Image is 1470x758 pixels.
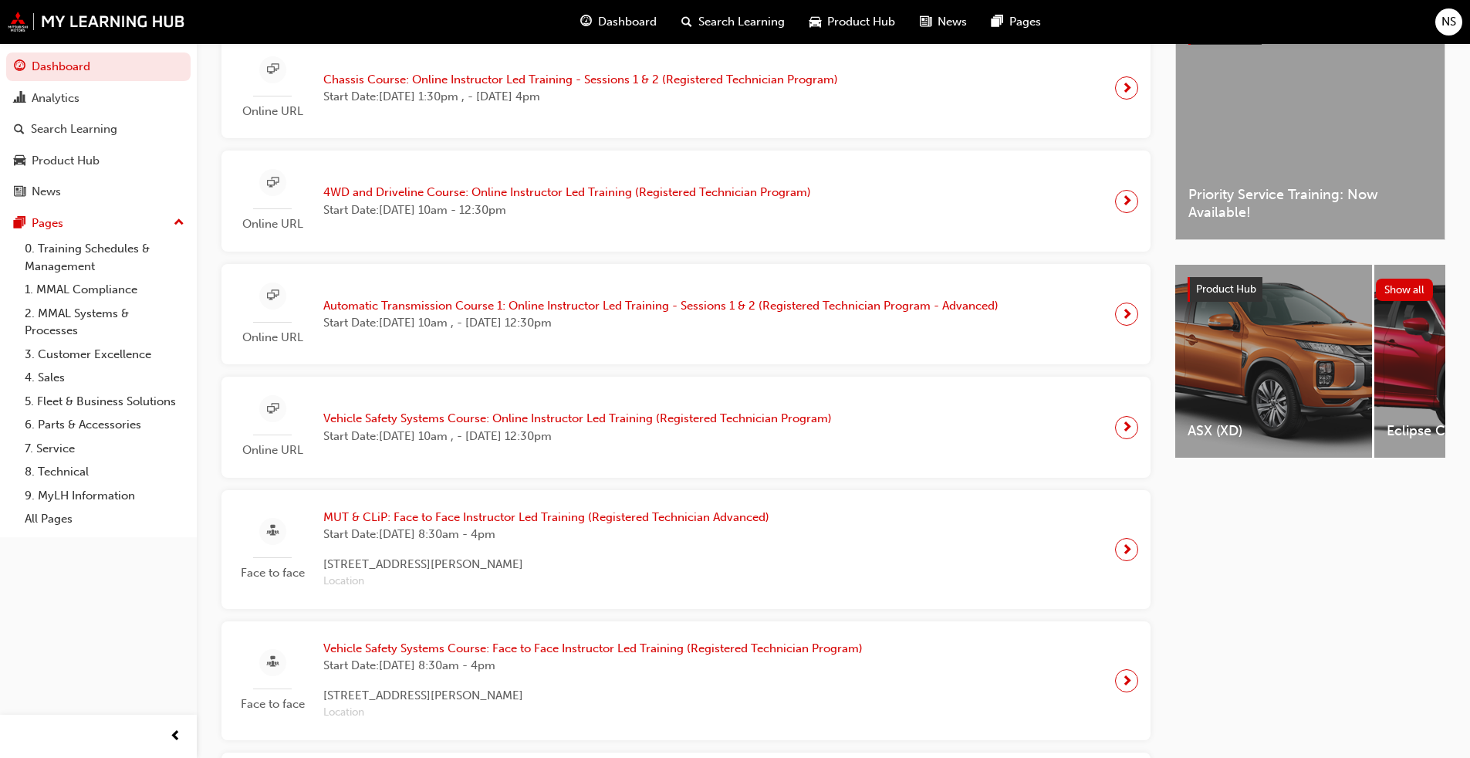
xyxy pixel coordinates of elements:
[14,217,25,231] span: pages-icon
[323,410,832,428] span: Vehicle Safety Systems Course: Online Instructor Led Training (Registered Technician Program)
[598,13,657,31] span: Dashboard
[19,460,191,484] a: 8. Technical
[1188,277,1433,302] a: Product HubShow all
[19,413,191,437] a: 6. Parts & Accessories
[170,727,181,746] span: prev-icon
[1196,283,1256,296] span: Product Hub
[267,60,279,80] span: sessionType_ONLINE_URL-icon
[323,509,769,526] span: MUT & CLiP: Face to Face Instructor Led Training (Registered Technician Advanced)
[809,12,821,32] span: car-icon
[669,6,797,38] a: search-iconSearch Learning
[580,12,592,32] span: guage-icon
[14,154,25,168] span: car-icon
[19,302,191,343] a: 2. MMAL Systems & Processes
[234,634,1138,728] a: Face to faceVehicle Safety Systems Course: Face to Face Instructor Led Training (Registered Techn...
[1121,303,1133,325] span: next-icon
[323,704,863,722] span: Location
[979,6,1053,38] a: pages-iconPages
[323,201,811,219] span: Start Date: [DATE] 10am - 12:30pm
[14,123,25,137] span: search-icon
[1175,265,1372,458] a: ASX (XD)
[323,314,999,332] span: Start Date: [DATE] 10am , - [DATE] 12:30pm
[234,442,311,459] span: Online URL
[234,163,1138,239] a: Online URL4WD and Driveline Course: Online Instructor Led Training (Registered Technician Program...
[568,6,669,38] a: guage-iconDashboard
[6,209,191,238] button: Pages
[323,657,863,675] span: Start Date: [DATE] 8:30am - 4pm
[920,12,931,32] span: news-icon
[234,329,311,347] span: Online URL
[1009,13,1041,31] span: Pages
[1441,13,1456,31] span: NS
[323,297,999,315] span: Automatic Transmission Course 1: Online Instructor Led Training - Sessions 1 & 2 (Registered Tech...
[6,115,191,144] a: Search Learning
[992,12,1003,32] span: pages-icon
[19,278,191,302] a: 1. MMAL Compliance
[827,13,895,31] span: Product Hub
[1175,7,1445,240] a: Latest NewsShow allPriority Service Training: Now Available!
[1435,8,1462,36] button: NS
[32,152,100,170] div: Product Hub
[234,695,311,713] span: Face to face
[234,564,311,582] span: Face to face
[14,92,25,106] span: chart-icon
[267,400,279,419] span: sessionType_ONLINE_URL-icon
[1121,539,1133,560] span: next-icon
[267,522,279,541] span: sessionType_FACE_TO_FACE-icon
[234,215,311,233] span: Online URL
[323,573,769,590] span: Location
[907,6,979,38] a: news-iconNews
[323,88,838,106] span: Start Date: [DATE] 1:30pm , - [DATE] 4pm
[234,503,1138,597] a: Face to faceMUT & CLiP: Face to Face Instructor Led Training (Registered Technician Advanced)Star...
[267,174,279,193] span: sessionType_ONLINE_URL-icon
[1188,422,1360,440] span: ASX (XD)
[19,366,191,390] a: 4. Sales
[797,6,907,38] a: car-iconProduct Hub
[323,428,832,445] span: Start Date: [DATE] 10am , - [DATE] 12:30pm
[6,52,191,81] a: Dashboard
[32,90,79,107] div: Analytics
[14,185,25,199] span: news-icon
[14,60,25,74] span: guage-icon
[267,286,279,306] span: sessionType_ONLINE_URL-icon
[267,653,279,672] span: sessionType_FACE_TO_FACE-icon
[19,484,191,508] a: 9. MyLH Information
[234,50,1138,127] a: Online URLChassis Course: Online Instructor Led Training - Sessions 1 & 2 (Registered Technician ...
[1376,279,1434,301] button: Show all
[234,276,1138,353] a: Online URLAutomatic Transmission Course 1: Online Instructor Led Training - Sessions 1 & 2 (Regis...
[1121,77,1133,99] span: next-icon
[323,526,769,543] span: Start Date: [DATE] 8:30am - 4pm
[698,13,785,31] span: Search Learning
[1121,417,1133,438] span: next-icon
[19,343,191,367] a: 3. Customer Excellence
[174,213,184,233] span: up-icon
[6,147,191,175] a: Product Hub
[1121,670,1133,692] span: next-icon
[32,183,61,201] div: News
[19,390,191,414] a: 5. Fleet & Business Solutions
[323,687,863,705] span: [STREET_ADDRESS][PERSON_NAME]
[234,389,1138,465] a: Online URLVehicle Safety Systems Course: Online Instructor Led Training (Registered Technician Pr...
[323,71,838,89] span: Chassis Course: Online Instructor Led Training - Sessions 1 & 2 (Registered Technician Program)
[1121,191,1133,212] span: next-icon
[8,12,185,32] img: mmal
[19,237,191,278] a: 0. Training Schedules & Management
[6,49,191,209] button: DashboardAnalyticsSearch LearningProduct HubNews
[323,640,863,658] span: Vehicle Safety Systems Course: Face to Face Instructor Led Training (Registered Technician Program)
[32,215,63,232] div: Pages
[31,120,117,138] div: Search Learning
[19,507,191,531] a: All Pages
[681,12,692,32] span: search-icon
[323,556,769,574] span: [STREET_ADDRESS][PERSON_NAME]
[323,184,811,201] span: 4WD and Driveline Course: Online Instructor Led Training (Registered Technician Program)
[234,103,311,120] span: Online URL
[6,84,191,113] a: Analytics
[6,178,191,206] a: News
[938,13,967,31] span: News
[19,437,191,461] a: 7. Service
[1188,186,1432,221] span: Priority Service Training: Now Available!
